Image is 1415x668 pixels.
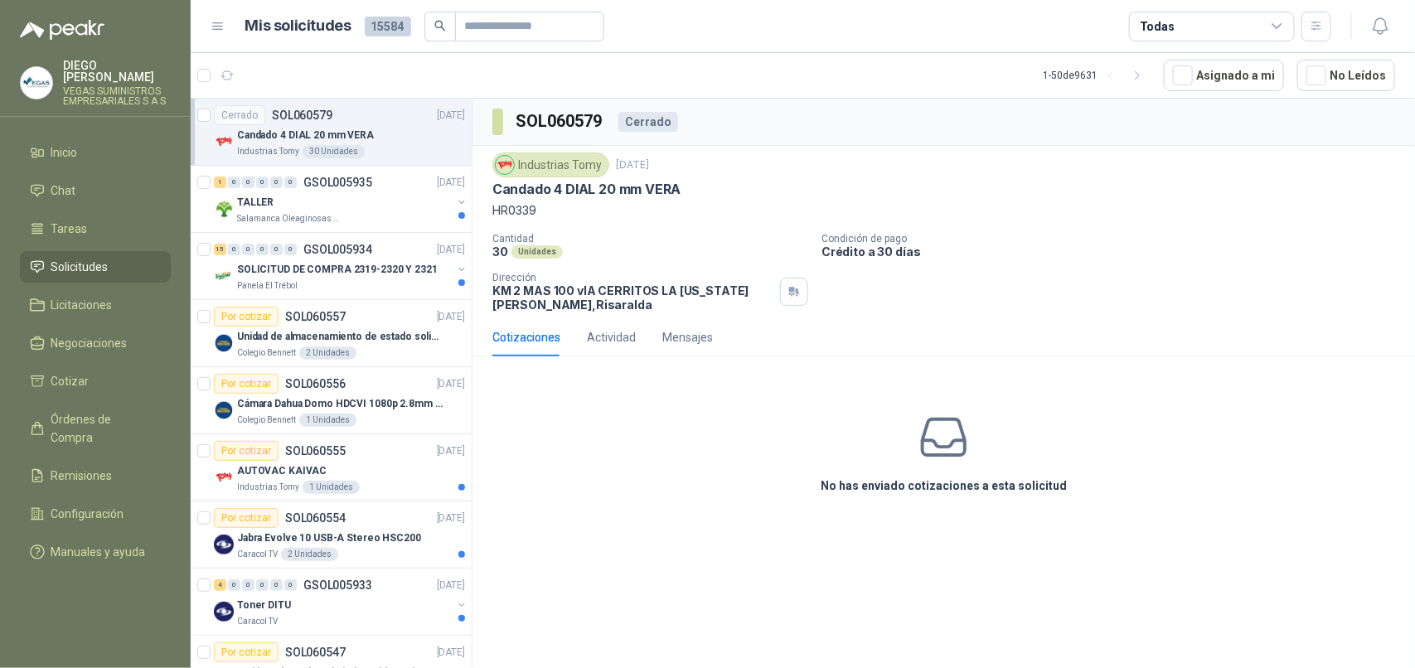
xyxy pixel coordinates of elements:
[303,177,372,188] p: GSOL005935
[284,579,297,591] div: 0
[285,378,346,390] p: SOL060556
[20,404,171,453] a: Órdenes de Compra
[214,508,279,528] div: Por cotizar
[214,333,234,353] img: Company Logo
[191,367,472,434] a: Por cotizarSOL060556[DATE] Company LogoCámara Dahua Domo HDCVI 1080p 2.8mm IP67 Led IR 30m mts no...
[214,172,468,225] a: 1 0 0 0 0 0 GSOL005935[DATE] Company LogoTALLERSalamanca Oleaginosas SAS
[20,20,104,40] img: Logo peakr
[270,579,283,591] div: 0
[492,244,508,259] p: 30
[284,244,297,255] div: 0
[299,414,356,427] div: 1 Unidades
[437,511,465,526] p: [DATE]
[437,242,465,258] p: [DATE]
[365,17,411,36] span: 15584
[51,182,76,200] span: Chat
[242,579,254,591] div: 0
[616,157,649,173] p: [DATE]
[245,14,351,38] h1: Mis solicitudes
[303,579,372,591] p: GSOL005933
[285,311,346,322] p: SOL060557
[237,396,443,412] p: Cámara Dahua Domo HDCVI 1080p 2.8mm IP67 Led IR 30m mts nocturnos
[237,279,298,293] p: Panela El Trébol
[214,132,234,152] img: Company Logo
[256,177,269,188] div: 0
[237,481,299,494] p: Industrias Tomy
[237,128,374,143] p: Candado 4 DIAL 20 mm VERA
[492,181,681,198] p: Candado 4 DIAL 20 mm VERA
[20,289,171,321] a: Licitaciones
[237,145,299,158] p: Industrias Tomy
[214,535,234,554] img: Company Logo
[20,460,171,491] a: Remisiones
[492,328,560,346] div: Cotizaciones
[242,244,254,255] div: 0
[237,530,421,546] p: Jabra Evolve 10 USB-A Stereo HSC200
[285,512,346,524] p: SOL060554
[270,244,283,255] div: 0
[20,327,171,359] a: Negociaciones
[437,376,465,392] p: [DATE]
[516,109,605,134] h3: SOL060579
[214,199,234,219] img: Company Logo
[437,443,465,459] p: [DATE]
[492,201,1395,220] p: HR0339
[437,578,465,593] p: [DATE]
[272,109,332,121] p: SOL060579
[492,272,773,283] p: Dirección
[285,646,346,658] p: SOL060547
[228,177,240,188] div: 0
[20,137,171,168] a: Inicio
[237,615,278,628] p: Caracol TV
[214,400,234,420] img: Company Logo
[214,467,234,487] img: Company Logo
[51,334,128,352] span: Negociaciones
[821,233,1408,244] p: Condición de pago
[437,175,465,191] p: [DATE]
[214,602,234,622] img: Company Logo
[284,177,297,188] div: 0
[214,441,279,461] div: Por cotizar
[228,579,240,591] div: 0
[20,365,171,397] a: Cotizar
[303,481,360,494] div: 1 Unidades
[437,309,465,325] p: [DATE]
[51,505,124,523] span: Configuración
[237,262,438,278] p: SOLICITUD DE COMPRA 2319-2320 Y 2321
[214,307,279,327] div: Por cotizar
[21,67,52,99] img: Company Logo
[237,414,296,427] p: Colegio Bennett
[434,20,446,31] span: search
[492,233,808,244] p: Cantidad
[237,329,443,345] p: Unidad de almacenamiento de estado solido Marca SK hynix [DATE] NVMe 256GB HFM256GDJTNG-8310A M.2...
[618,112,678,132] div: Cerrado
[496,156,514,174] img: Company Logo
[51,296,113,314] span: Licitaciones
[437,108,465,123] p: [DATE]
[51,220,88,238] span: Tareas
[63,86,171,106] p: VEGAS SUMINISTROS EMPRESARIALES S A S
[285,445,346,457] p: SOL060555
[214,642,279,662] div: Por cotizar
[662,328,713,346] div: Mensajes
[214,105,265,125] div: Cerrado
[437,645,465,661] p: [DATE]
[1164,60,1284,91] button: Asignado a mi
[303,145,365,158] div: 30 Unidades
[492,283,773,312] p: KM 2 MAS 100 vIA CERRITOS LA [US_STATE] [PERSON_NAME] , Risaralda
[191,99,472,166] a: CerradoSOL060579[DATE] Company LogoCandado 4 DIAL 20 mm VERAIndustrias Tomy30 Unidades
[51,258,109,276] span: Solicitudes
[256,579,269,591] div: 0
[20,536,171,568] a: Manuales y ayuda
[299,346,356,360] div: 2 Unidades
[270,177,283,188] div: 0
[492,152,609,177] div: Industrias Tomy
[51,543,146,561] span: Manuales y ayuda
[214,244,226,255] div: 15
[20,498,171,530] a: Configuración
[256,244,269,255] div: 0
[1140,17,1175,36] div: Todas
[237,548,278,561] p: Caracol TV
[237,598,291,613] p: Toner DITU
[63,60,171,83] p: DIEGO [PERSON_NAME]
